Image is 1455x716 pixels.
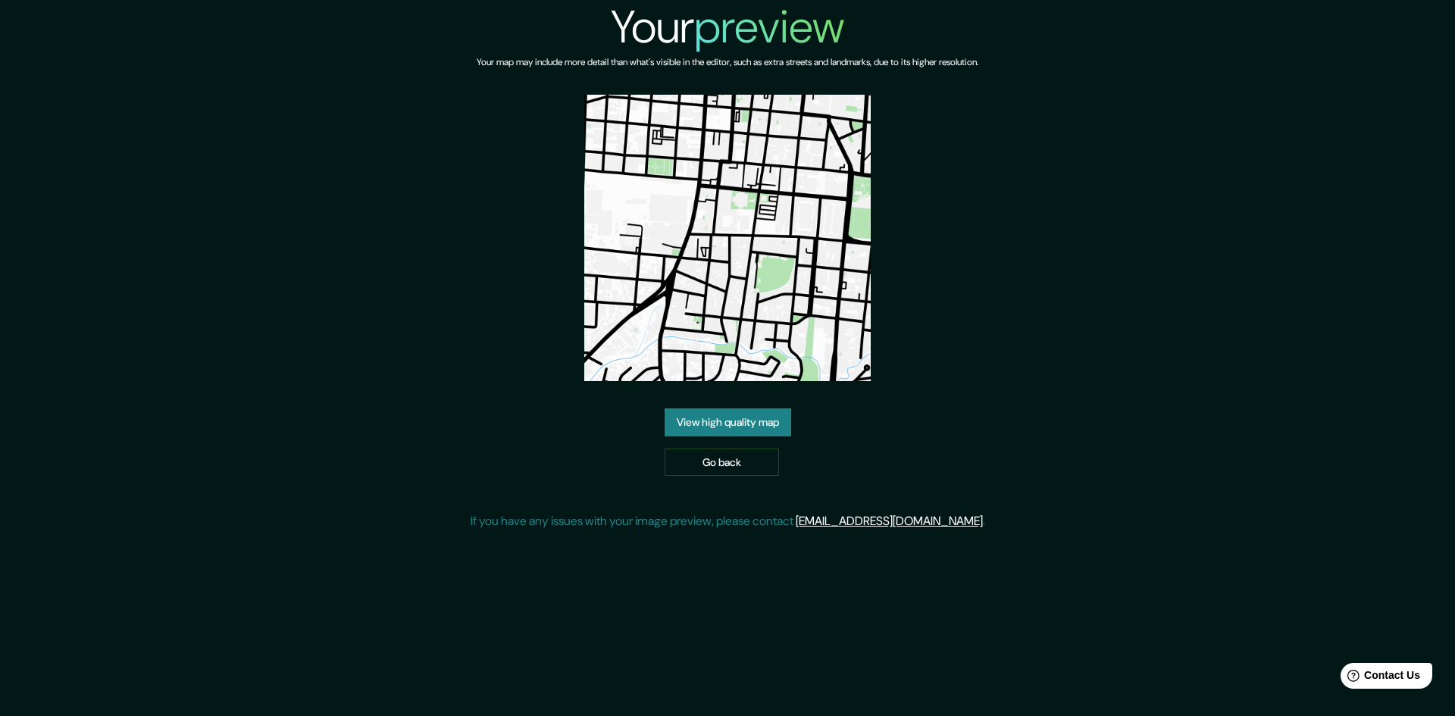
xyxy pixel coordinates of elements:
[796,513,983,529] a: [EMAIL_ADDRESS][DOMAIN_NAME]
[665,408,791,436] a: View high quality map
[665,449,779,477] a: Go back
[477,55,978,70] h6: Your map may include more detail than what's visible in the editor, such as extra streets and lan...
[471,512,985,530] p: If you have any issues with your image preview, please contact .
[584,95,871,381] img: created-map-preview
[1320,657,1438,699] iframe: Help widget launcher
